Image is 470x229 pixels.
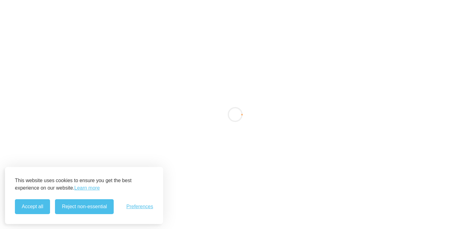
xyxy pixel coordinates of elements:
p: This website uses cookies to ensure you get the best experience on our website. [15,177,153,192]
button: Toggle preferences [126,204,153,209]
button: Accept all cookies [15,199,50,214]
button: Reject non-essential [55,199,114,214]
a: Learn more [74,184,100,192]
span: Preferences [126,204,153,209]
